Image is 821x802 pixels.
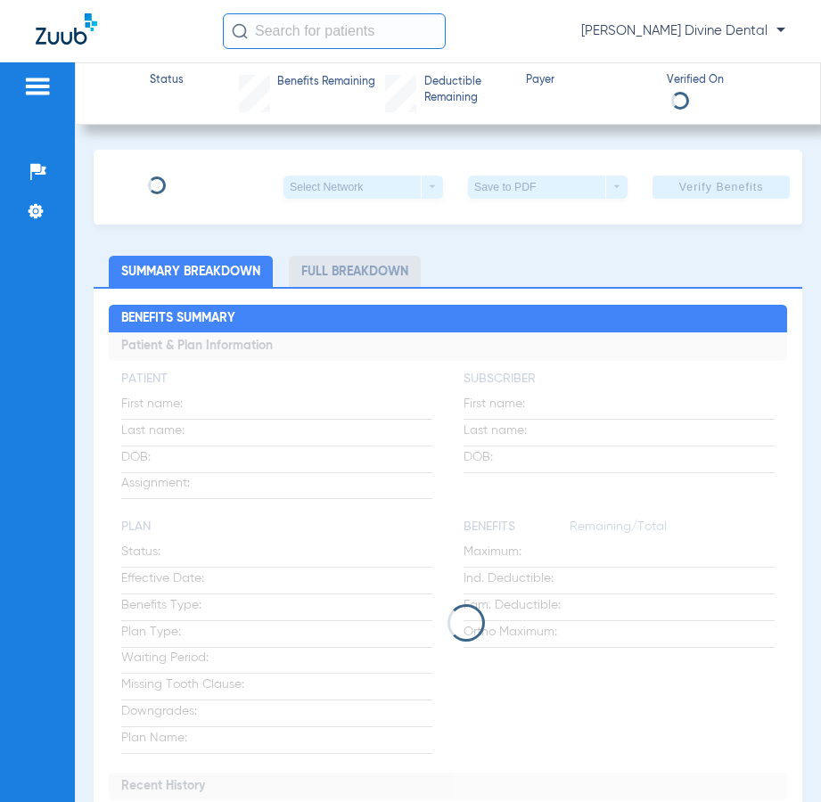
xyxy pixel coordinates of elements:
span: Benefits Remaining [277,75,375,91]
span: Verified On [667,73,792,89]
img: Zuub Logo [36,13,97,45]
span: Deductible Remaining [424,75,511,106]
input: Search for patients [223,13,446,49]
span: Payer [526,73,651,89]
img: hamburger-icon [23,76,52,97]
li: Summary Breakdown [109,256,273,287]
span: [PERSON_NAME] Divine Dental [581,22,785,40]
span: Status [150,73,184,89]
img: Search Icon [232,23,248,39]
li: Full Breakdown [289,256,421,287]
h2: Benefits Summary [109,305,786,333]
